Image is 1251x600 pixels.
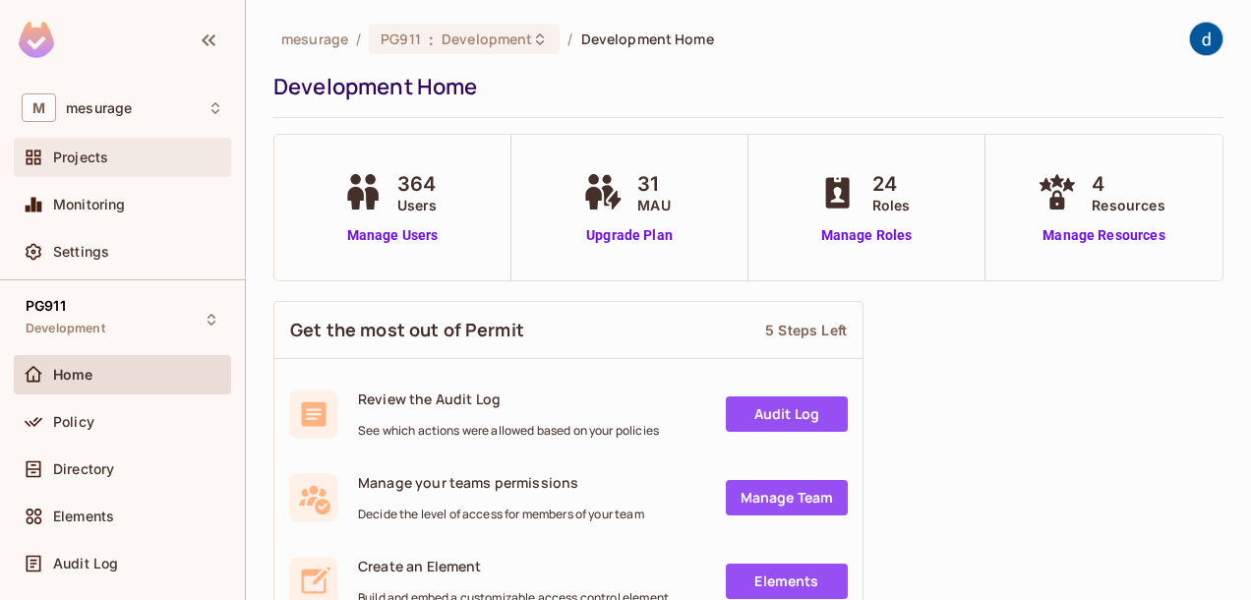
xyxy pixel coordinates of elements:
span: 31 [637,169,670,199]
li: / [356,30,361,48]
img: SReyMgAAAABJRU5ErkJggg== [19,22,54,58]
span: Development [26,321,105,336]
span: Resources [1092,195,1164,215]
span: Directory [53,461,114,477]
img: dev 911gcl [1190,23,1222,55]
span: Settings [53,244,109,260]
span: 364 [397,169,438,199]
span: M [22,93,56,122]
li: / [567,30,572,48]
span: Get the most out of Permit [290,318,524,342]
a: Upgrade Plan [578,225,680,246]
span: Manage your teams permissions [358,473,644,492]
span: MAU [637,195,670,215]
a: Manage Roles [813,225,921,246]
div: Development Home [273,72,1214,101]
a: Manage Resources [1033,225,1174,246]
span: Monitoring [53,197,126,212]
span: PG911 [381,30,421,48]
span: Development [442,30,532,48]
span: Roles [872,195,911,215]
span: 4 [1092,169,1164,199]
span: Projects [53,150,108,165]
span: 24 [872,169,911,199]
a: Audit Log [726,396,848,432]
a: Elements [726,564,848,599]
span: Review the Audit Log [358,390,659,408]
span: Elements [53,509,114,524]
span: : [428,31,435,47]
a: Manage Team [726,480,848,515]
span: Policy [53,414,94,430]
span: Decide the level of access for members of your team [358,507,644,522]
a: Manage Users [338,225,447,246]
span: Home [53,367,93,383]
span: Audit Log [53,556,118,571]
span: Create an Element [358,557,669,575]
span: Development Home [581,30,714,48]
span: Workspace: mesurage [66,100,132,116]
span: Users [397,195,438,215]
span: PG911 [26,298,66,314]
div: 5 Steps Left [765,321,847,339]
span: the active workspace [281,30,348,48]
span: See which actions were allowed based on your policies [358,423,659,439]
